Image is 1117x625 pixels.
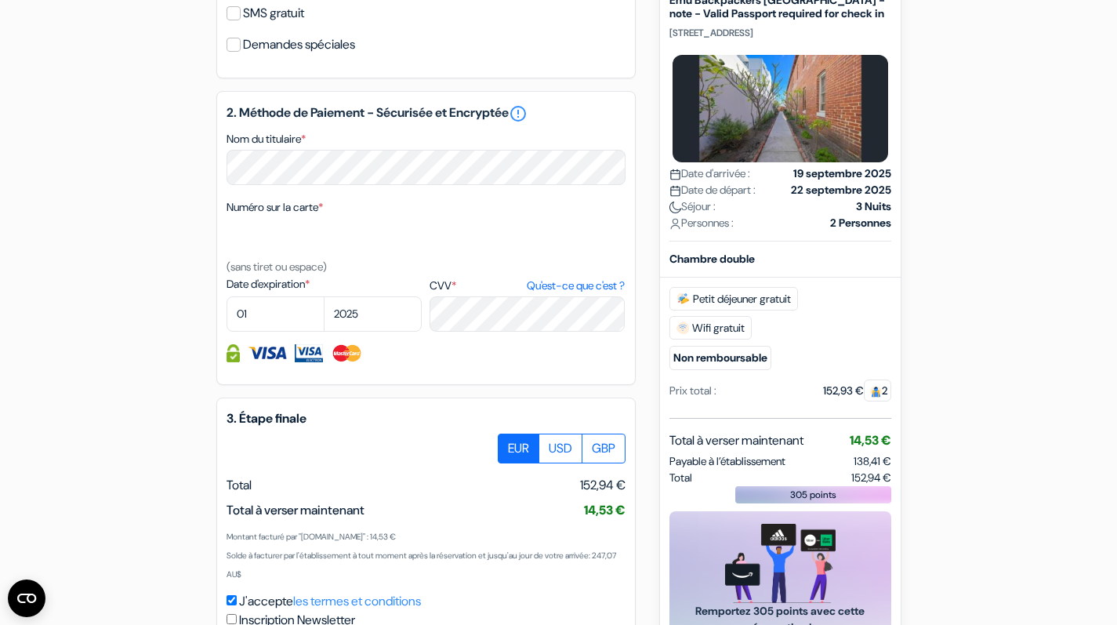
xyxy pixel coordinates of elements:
span: 152,94 € [851,470,891,486]
span: Total à verser maintenant [669,431,803,450]
h5: 2. Méthode de Paiement - Sécurisée et Encryptée [227,104,626,123]
label: Numéro sur la carte [227,199,323,216]
img: Information de carte de crédit entièrement encryptée et sécurisée [227,344,240,362]
a: error_outline [509,104,528,123]
img: calendar.svg [669,169,681,180]
span: Total [669,470,692,486]
a: Qu'est-ce que c'est ? [527,278,625,294]
span: Date d'arrivée : [669,165,750,182]
img: calendar.svg [669,185,681,197]
small: (sans tiret ou espace) [227,260,327,274]
img: Visa [248,344,287,362]
label: GBP [582,434,626,463]
small: Non remboursable [669,346,771,370]
span: Payable à l’établissement [669,453,785,470]
span: Total [227,477,252,493]
img: free_breakfast.svg [676,293,690,305]
img: Visa Electron [295,344,323,362]
p: [STREET_ADDRESS] [669,27,891,39]
div: Prix total : [669,383,716,399]
label: Demandes spéciales [243,34,355,56]
span: 152,94 € [580,476,626,495]
img: guest.svg [870,386,882,398]
h5: 3. Étape finale [227,411,626,426]
small: Solde à facturer par l'établissement à tout moment après la réservation et jusqu'au jour de votre... [227,551,616,580]
div: 152,93 € [823,383,891,399]
span: Séjour : [669,198,716,215]
strong: 3 Nuits [856,198,891,215]
span: 305 points [790,488,836,502]
img: free_wifi.svg [676,322,689,334]
label: Date d'expiration [227,276,422,293]
label: CVV [430,278,625,294]
b: Chambre double [669,252,755,266]
button: Ouvrir le widget CMP [8,580,45,617]
span: Date de départ : [669,182,756,198]
img: gift_card_hero_new.png [725,524,836,603]
span: 14,53 € [850,432,891,449]
strong: 19 septembre 2025 [793,165,891,182]
label: USD [539,434,582,463]
strong: 22 septembre 2025 [791,182,891,198]
small: Montant facturé par "[DOMAIN_NAME]" : 14,53 € [227,532,396,542]
label: J'accepte [239,592,421,611]
span: 138,41 € [854,454,891,468]
label: Nom du titulaire [227,131,306,147]
strong: 2 Personnes [830,215,891,231]
span: Personnes : [669,215,734,231]
label: EUR [498,434,539,463]
span: 2 [864,380,891,402]
img: Master Card [331,344,363,362]
a: les termes et conditions [293,593,421,609]
span: Total à verser maintenant [227,502,364,518]
span: Petit déjeuner gratuit [669,287,798,311]
img: user_icon.svg [669,218,681,230]
label: SMS gratuit [243,2,304,24]
span: 14,53 € [584,502,626,518]
div: Basic radio toggle button group [499,434,626,463]
img: moon.svg [669,202,681,213]
span: Wifi gratuit [669,316,752,340]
